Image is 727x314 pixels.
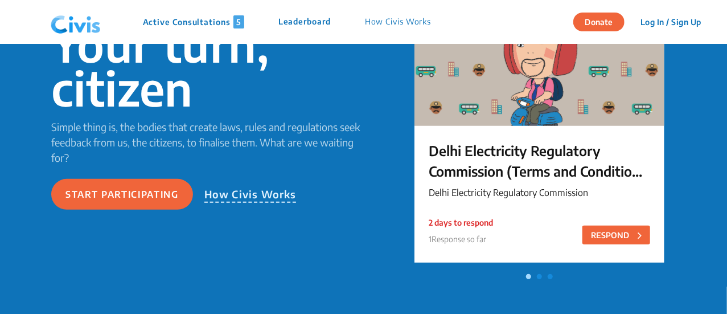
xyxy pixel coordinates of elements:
[429,217,493,229] p: 2 days to respond
[143,15,244,28] p: Active Consultations
[51,22,364,110] p: Your turn, citizen
[365,15,432,28] p: How Civis Works
[633,13,709,31] button: Log In / Sign Up
[204,186,297,203] p: How Civis Works
[573,15,633,27] a: Donate
[573,13,625,31] button: Donate
[429,140,650,181] p: Delhi Electricity Regulatory Commission (Terms and Conditions for Determination of Tariff) (Secon...
[51,119,364,165] p: Simple thing is, the bodies that create laws, rules and regulations seek feedback from us, the ci...
[233,15,244,28] span: 5
[46,5,105,39] img: navlogo.png
[278,15,331,28] p: Leaderboard
[51,179,193,210] button: Start participating
[432,234,486,244] span: Response so far
[429,186,650,199] p: Delhi Electricity Regulatory Commission
[582,226,650,244] button: RESPOND
[429,233,493,245] p: 1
